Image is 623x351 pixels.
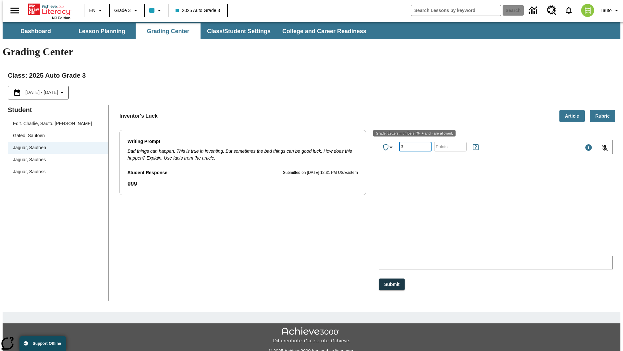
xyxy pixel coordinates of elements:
button: Class/Student Settings [202,23,276,39]
span: Jaguar, Sautoss [13,168,103,175]
button: Language: EN, Select a language [86,5,107,16]
input: Points: Must be equal to or less than 25. [434,138,467,155]
button: Support Offline [19,336,66,351]
button: College and Career Readiness [277,23,372,39]
button: Select the date range menu item [11,89,66,97]
span: Edit. Charlie, Sauto. [PERSON_NAME] [13,120,103,127]
h2: Class : 2025 Auto Grade 3 [8,70,615,81]
p: Inventor's Luck [119,112,158,120]
div: Home [28,2,70,20]
button: Achievements [379,141,397,154]
button: Open side menu [5,1,24,20]
input: Grade: Letters, numbers, %, + and - are allowed. [399,138,432,155]
a: Resource Center, Will open in new tab [543,2,560,19]
p: Teacher Feedback [379,130,613,137]
svg: Collapse Date Range Filter [58,89,66,97]
button: Grade: Grade 3, Select a grade [112,5,142,16]
button: Lesson Planning [69,23,134,39]
span: Tauto [601,7,612,14]
span: Gated, Sautoen [13,132,103,139]
p: BioKsQ [3,5,95,11]
p: Student Response [128,179,358,187]
p: Student Response [128,169,167,176]
button: Submit [379,279,405,291]
div: Gated, Sautoen [8,130,108,142]
div: Grade: Letters, numbers, %, + and - are allowed. [399,142,432,151]
span: Jaguar, Sautoen [13,144,103,151]
button: Select a new avatar [577,2,598,19]
img: avatar image [581,4,594,17]
p: Student [8,105,108,115]
div: Points: Must be equal to or less than 25. [434,142,467,151]
button: Article, Will open in new tab [559,110,585,123]
span: Grade 3 [114,7,131,14]
button: Rules for Earning Points and Achievements, Will open in new tab [469,141,482,154]
h1: Grading Center [3,46,620,58]
span: Support Offline [33,341,61,346]
a: Data Center [525,2,543,19]
span: NJ Edition [52,16,70,20]
span: [DATE] - [DATE] [25,89,58,96]
p: Bad things can happen. This is true in inventing. But sometimes the bad things can be good luck. ... [128,148,358,162]
div: Jaguar, Sautoen [8,142,108,154]
button: Profile/Settings [598,5,623,16]
div: Maximum 1000 characters Press Escape to exit toolbar and use left and right arrow keys to access ... [585,144,592,153]
div: SubNavbar [3,22,620,39]
img: Achieve3000 Differentiate Accelerate Achieve [273,327,350,344]
button: Dashboard [3,23,68,39]
button: Grading Center [136,23,201,39]
div: Jaguar, Sautoes [8,154,108,166]
div: Jaguar, Sautoss [8,166,108,178]
div: SubNavbar [3,23,372,39]
button: Rubric, Will open in new tab [590,110,615,123]
button: Click to activate and allow voice recognition [597,140,613,156]
p: Submitted on [DATE] 12:31 PM US/Eastern [283,170,358,176]
div: Grade: Letters, numbers, %, + and - are allowed. [373,130,456,136]
a: Notifications [560,2,577,19]
p: ggg [128,179,358,187]
div: Edit. Charlie, Sauto. [PERSON_NAME] [8,118,108,130]
button: Class color is light blue. Change class color [147,5,166,16]
body: Type your response here. [3,5,95,11]
a: Home [28,3,70,16]
p: Writing Prompt [128,138,358,145]
input: search field [411,5,501,16]
span: EN [89,7,95,14]
span: 2025 Auto Grade 3 [176,7,220,14]
span: Jaguar, Sautoes [13,156,103,163]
